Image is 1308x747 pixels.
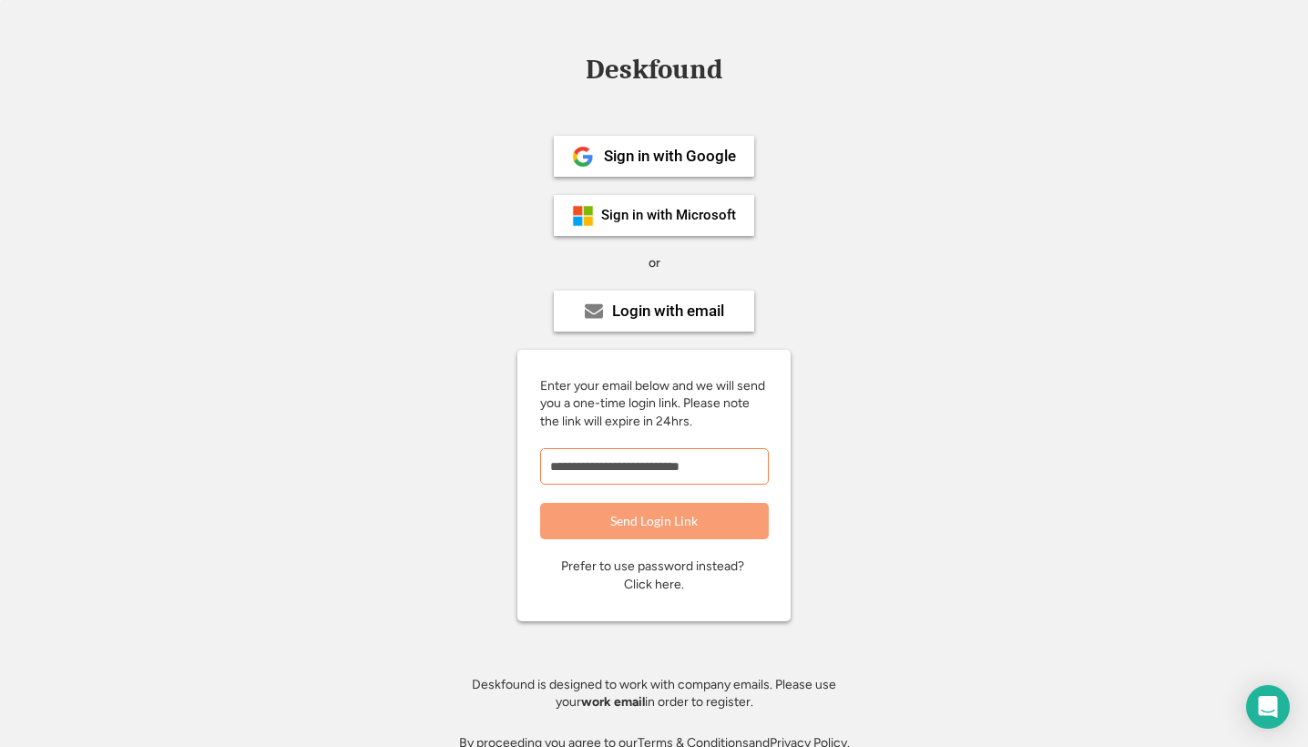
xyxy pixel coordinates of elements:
[540,503,769,539] button: Send Login Link
[581,694,645,710] strong: work email
[572,146,594,168] img: 1024px-Google__G__Logo.svg.png
[561,558,747,593] div: Prefer to use password instead? Click here.
[572,205,594,227] img: ms-symbollockup_mssymbol_19.png
[601,209,736,222] div: Sign in with Microsoft
[577,56,731,84] div: Deskfound
[540,377,768,431] div: Enter your email below and we will send you a one-time login link. Please note the link will expi...
[649,254,660,272] div: or
[1246,685,1290,729] div: Open Intercom Messenger
[449,676,859,711] div: Deskfound is designed to work with company emails. Please use your in order to register.
[612,303,724,319] div: Login with email
[604,148,736,164] div: Sign in with Google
